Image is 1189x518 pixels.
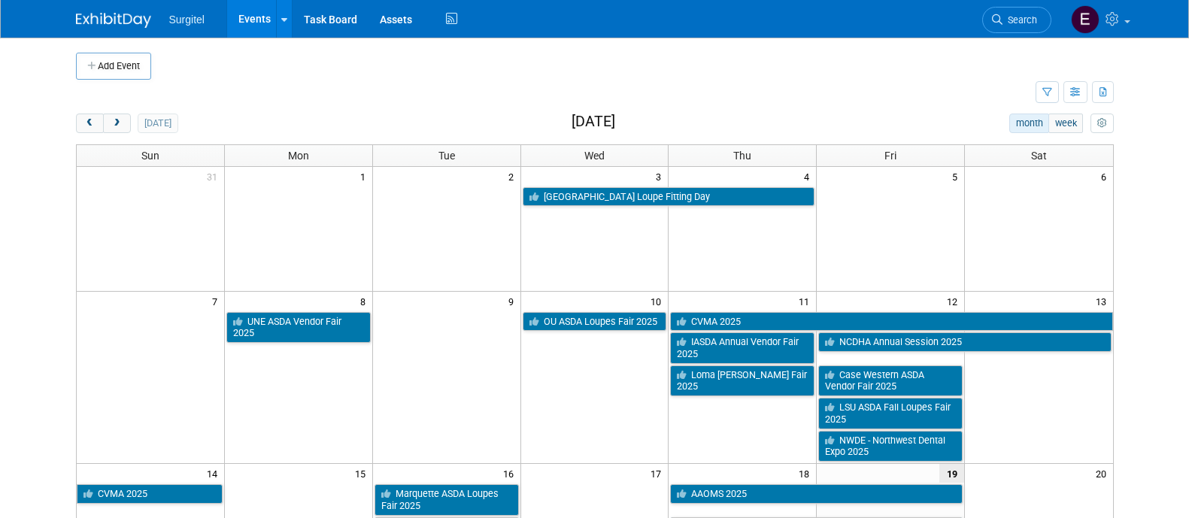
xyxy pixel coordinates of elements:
[359,292,372,310] span: 8
[523,187,815,207] a: [GEOGRAPHIC_DATA] Loupe Fitting Day
[438,150,455,162] span: Tue
[649,464,668,483] span: 17
[670,484,963,504] a: AAOMS 2025
[572,114,615,130] h2: [DATE]
[1097,119,1107,129] i: Personalize Calendar
[1100,167,1113,186] span: 6
[502,464,520,483] span: 16
[733,150,751,162] span: Thu
[818,365,963,396] a: Case Western ASDA Vendor Fair 2025
[169,14,205,26] span: Surgitel
[523,312,667,332] a: OU ASDA Loupes Fair 2025
[649,292,668,310] span: 10
[507,292,520,310] span: 9
[1009,114,1049,133] button: month
[76,13,151,28] img: ExhibitDay
[1094,292,1113,310] span: 13
[76,114,104,133] button: prev
[507,167,520,186] span: 2
[584,150,605,162] span: Wed
[205,464,224,483] span: 14
[138,114,177,133] button: [DATE]
[1002,14,1037,26] span: Search
[205,167,224,186] span: 31
[1071,5,1100,34] img: Event Coordinator
[226,312,371,343] a: UNE ASDA Vendor Fair 2025
[797,292,816,310] span: 11
[818,431,963,462] a: NWDE - Northwest Dental Expo 2025
[359,167,372,186] span: 1
[802,167,816,186] span: 4
[670,332,814,363] a: IASDA Annual Vendor Fair 2025
[1031,150,1047,162] span: Sat
[1048,114,1083,133] button: week
[945,292,964,310] span: 12
[77,484,223,504] a: CVMA 2025
[1094,464,1113,483] span: 20
[141,150,159,162] span: Sun
[951,167,964,186] span: 5
[288,150,309,162] span: Mon
[76,53,151,80] button: Add Event
[353,464,372,483] span: 15
[818,332,1111,352] a: NCDHA Annual Session 2025
[375,484,519,515] a: Marquette ASDA Loupes Fair 2025
[1090,114,1113,133] button: myCustomButton
[670,365,814,396] a: Loma [PERSON_NAME] Fair 2025
[654,167,668,186] span: 3
[884,150,896,162] span: Fri
[797,464,816,483] span: 18
[818,398,963,429] a: LSU ASDA Fall Loupes Fair 2025
[670,312,1112,332] a: CVMA 2025
[211,292,224,310] span: 7
[982,7,1051,33] a: Search
[103,114,131,133] button: next
[939,464,964,483] span: 19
